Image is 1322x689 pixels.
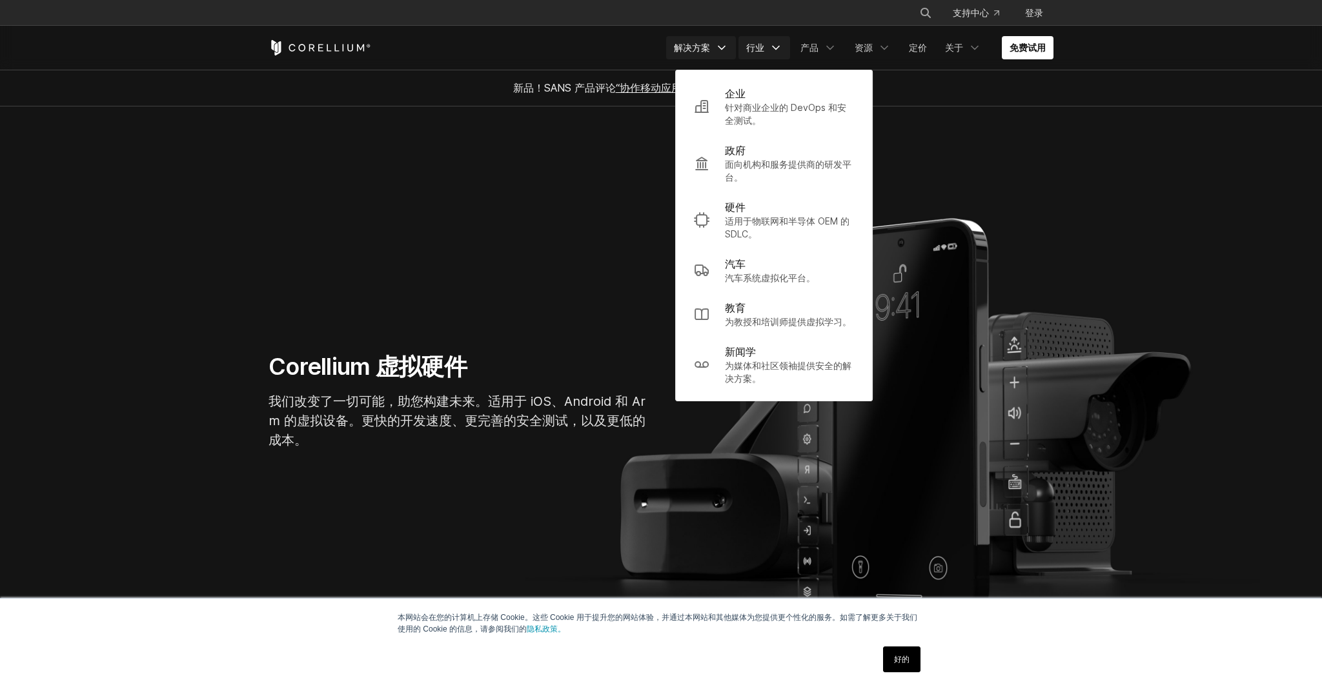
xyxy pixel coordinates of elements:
font: 新品！SANS 产品评论 [513,81,616,94]
div: 导航菜单 [666,36,1053,59]
font: 教育 [725,301,746,314]
a: 政府 面向机构和服务提供商的研发平台。 [684,135,864,192]
font: 定价 [909,42,927,53]
font: 新闻学 [725,345,756,358]
font: 我们改变了一切可能，助您构建未来。适用于 iOS、Android 和 Arm 的虚拟设备。更快的开发速度、更完善的安全测试，以及更低的成本。 [269,394,646,448]
font: 为教授和培训师提供虚拟学习。 [725,316,851,327]
a: 好的 [883,646,920,672]
font: 行业 [746,42,764,53]
font: Corellium 虚拟硬件 [269,352,467,381]
a: 企业 针对商业企业的 DevOps 和安全测试。 [684,78,864,135]
font: 适用于物联网和半导体 OEM 的 SDLC。 [725,215,849,239]
font: 资源 [855,42,873,53]
font: 汽车系统虚拟化平台。 [725,272,815,283]
a: 新闻学 为媒体和社区领袖提供安全的解决方案。 [684,336,864,393]
font: 解决方案 [674,42,710,53]
font: 好的 [894,655,910,664]
font: 硬件 [725,201,746,214]
a: 教育 为教授和培训师提供虚拟学习。 [684,292,864,336]
a: 硬件 适用于物联网和半导体 OEM 的 SDLC。 [684,192,864,248]
font: 支持中心 [953,7,989,18]
font: 面向机构和服务提供商的研发平台。 [725,159,851,183]
font: 汽车 [725,257,746,270]
button: 搜索 [914,1,937,25]
font: 产品 [800,42,819,53]
font: 针对商业企业的 DevOps 和安全测试。 [725,102,846,126]
font: 登录 [1025,7,1043,18]
a: 隐私政策。 [527,624,565,634]
a: 科雷利姆之家 [269,40,371,55]
a: 汽车 汽车系统虚拟化平台。 [684,248,864,292]
font: 为媒体和社区领袖提供安全的解决方案。 [725,360,851,384]
font: 关于 [945,42,963,53]
font: 本网站会在您的计算机上存储 Cookie。这些 Cookie 用于提升您的网站体验，并通过本网站和其他媒体为您提供更个性化的服务。如需了解更多关于我们使用的 Cookie 的信息，请参阅我们的 [398,613,917,634]
div: 导航菜单 [904,1,1053,25]
font: 免费试用 [1010,42,1046,53]
font: 政府 [725,144,746,157]
font: 企业 [725,87,746,100]
a: “协作移动应用安全开发与分析” [616,81,758,94]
